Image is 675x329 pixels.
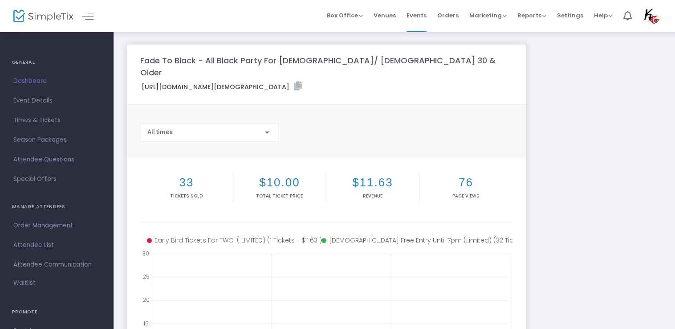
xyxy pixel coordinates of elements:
p: Page Views [421,193,511,199]
span: Event Details [13,95,100,107]
span: Orders [437,4,459,27]
h4: PROMOTE [12,303,102,321]
text: 30 [142,250,149,257]
span: Dashboard [13,75,100,87]
h2: $10.00 [235,176,324,189]
span: Times & Tickets [13,115,100,126]
h2: $11.63 [328,176,417,189]
span: Box Office [327,11,363,20]
p: Total Ticket Price [235,193,324,199]
span: Attendee List [13,239,100,251]
h4: MANAGE ATTENDEES [12,198,102,216]
span: Events [407,4,427,27]
text: 20 [142,296,150,304]
span: Reports [517,11,546,20]
span: Marketing [469,11,507,20]
h2: 76 [421,176,511,189]
span: Order Management [13,220,100,231]
span: Attendee Questions [13,154,100,165]
h4: GENERAL [12,53,102,71]
span: Help [594,11,613,20]
p: Revenue [328,193,417,199]
text: 25 [142,273,150,280]
text: 15 [143,319,149,327]
m-panel-title: Fade To Black - All Black Party For [DEMOGRAPHIC_DATA]/ [DEMOGRAPHIC_DATA] 30 & Older [140,54,512,78]
p: Tickets sold [142,193,231,199]
label: [URL][DOMAIN_NAME][DEMOGRAPHIC_DATA] [142,82,302,92]
span: Settings [557,4,583,27]
span: Special Offers [13,173,100,185]
h2: 33 [142,176,231,189]
span: Season Packages [13,134,100,146]
span: Venues [374,4,396,27]
span: Waitlist [13,279,36,288]
span: Attendee Communication [13,259,100,271]
span: All times [147,128,173,136]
